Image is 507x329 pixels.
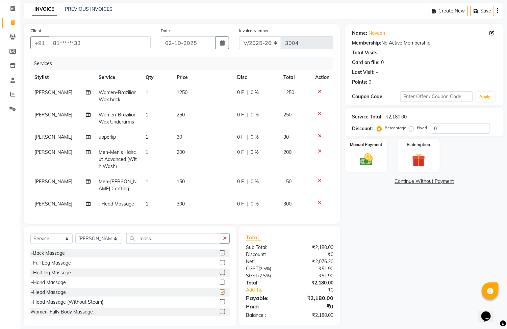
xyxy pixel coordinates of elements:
[260,266,270,271] span: 2.5%
[177,149,185,155] span: 200
[31,57,338,70] div: Services
[247,89,248,96] span: |
[241,272,290,279] div: ( )
[417,125,427,131] label: Fixed
[146,179,148,185] span: 1
[177,112,185,118] span: 250
[95,70,142,85] th: Service
[290,294,339,302] div: ₹2,180.00
[99,179,137,192] span: Men-[PERSON_NAME] Crafting
[352,79,367,86] div: Points:
[347,178,502,185] a: Continue Without Payment
[290,258,339,265] div: ₹2,076.20
[177,201,185,207] span: 300
[284,179,292,185] span: 150
[247,149,248,156] span: |
[30,259,71,267] div: .-Full Leg Massage
[311,70,333,85] th: Action
[34,201,72,207] span: [PERSON_NAME]
[284,112,292,118] span: 250
[284,89,295,95] span: 1250
[280,70,311,85] th: Total
[34,179,72,185] span: [PERSON_NAME]
[284,149,292,155] span: 200
[376,69,378,76] div: -
[49,36,151,49] input: Search by Name/Mobile/Email/Code
[352,39,497,47] div: No Active Membership
[247,178,248,185] span: |
[237,134,244,141] span: 0 F
[233,70,279,85] th: Disc
[290,302,339,310] div: ₹0
[99,112,137,125] span: Women-Brazilian Wax Underarms
[30,308,93,316] div: Women-Fully Body Massage
[241,251,290,258] div: Discount:
[352,39,381,47] div: Membership:
[34,89,72,95] span: [PERSON_NAME]
[290,312,339,319] div: ₹2,180.00
[177,179,185,185] span: 150
[237,178,244,185] span: 0 F
[476,92,495,102] button: Apply
[369,30,385,37] a: Naveen
[30,279,66,286] div: .-Hand Massage
[241,312,290,319] div: Balance :
[34,149,72,155] span: [PERSON_NAME]
[32,3,57,16] a: INVOICE
[99,149,137,169] span: Men-Men's Haircut Advanced (With Wash)
[30,269,71,276] div: .-Half leg Massage
[30,289,66,296] div: .-Head Massage
[237,89,244,96] span: 0 F
[239,28,269,34] label: Invoice Number
[241,244,290,251] div: Sub Total:
[352,93,400,100] div: Coupon Code
[352,49,379,56] div: Total Visits:
[251,134,259,141] span: 0 %
[146,89,148,95] span: 1
[352,113,383,120] div: Service Total:
[247,111,248,118] span: |
[34,112,72,118] span: [PERSON_NAME]
[146,112,148,118] span: 1
[241,302,290,310] div: Paid:
[177,134,182,140] span: 30
[246,234,261,241] span: Total
[385,125,406,131] label: Percentage
[400,91,473,102] input: Enter Offer / Coupon Code
[30,299,103,306] div: .-Head Massage (Without Steam)
[34,134,72,140] span: [PERSON_NAME]
[369,79,371,86] div: 0
[408,152,429,168] img: _gift.svg
[142,70,173,85] th: Qty
[241,286,298,294] a: Add Tip
[298,286,339,294] div: ₹0
[407,142,430,148] label: Redemption
[173,70,233,85] th: Price
[241,279,290,286] div: Total:
[284,201,292,207] span: 300
[241,265,290,272] div: ( )
[241,258,290,265] div: Net:
[65,6,112,12] a: PREVIOUS INVOICES
[177,89,187,95] span: 1250
[352,30,367,37] div: Name:
[30,250,65,257] div: .-Back Massage
[429,6,468,16] button: Create New
[99,89,137,103] span: Women-Brazilian Wax back
[247,200,248,208] span: |
[290,272,339,279] div: ₹51.90
[290,251,339,258] div: ₹0
[356,152,377,167] img: _cash.svg
[30,70,95,85] th: Stylist
[479,302,500,322] iframe: chat widget
[251,149,259,156] span: 0 %
[471,6,494,16] button: Save
[251,89,259,96] span: 0 %
[237,200,244,208] span: 0 F
[161,28,170,34] label: Date
[385,113,407,120] div: ₹2,180.00
[247,134,248,141] span: |
[251,178,259,185] span: 0 %
[251,200,259,208] span: 0 %
[246,266,258,272] span: CGST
